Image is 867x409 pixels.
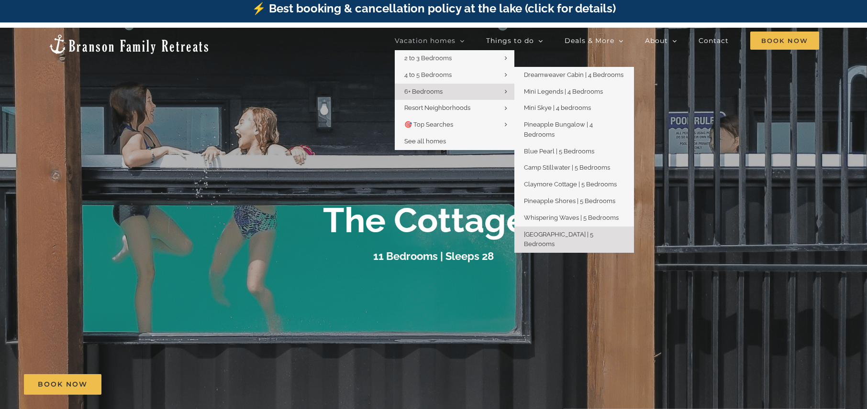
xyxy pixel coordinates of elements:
a: Claymore Cottage | 5 Bedrooms [514,176,634,193]
span: About [645,37,668,44]
a: Vacation homes [395,31,465,50]
span: Vacation homes [395,37,456,44]
a: Dreamweaver Cabin | 4 Bedrooms [514,67,634,84]
span: Contact [699,37,729,44]
span: 2 to 3 Bedrooms [404,54,452,62]
span: 4 to 5 Bedrooms [404,71,452,78]
span: 6+ Bedrooms [404,88,443,95]
a: Pineapple Bungalow | 4 Bedrooms [514,117,634,143]
span: Mini Skye | 4 bedrooms [524,104,591,111]
span: Blue Pearl | 5 Bedrooms [524,148,594,155]
h3: 11 Bedrooms | Sleeps 28 [373,250,494,262]
span: Deals & More [565,37,614,44]
span: Mini Legends | 4 Bedrooms [524,88,603,95]
a: See all homes [395,133,514,150]
span: 🎯 Top Searches [404,121,453,128]
a: Contact [699,31,729,50]
a: Mini Skye | 4 bedrooms [514,100,634,117]
a: Things to do [486,31,543,50]
a: Resort Neighborhoods [395,100,514,117]
a: About [645,31,677,50]
span: Book Now [38,380,88,388]
a: 4 to 5 Bedrooms [395,67,514,84]
a: Camp Stillwater | 5 Bedrooms [514,160,634,176]
a: Mini Legends | 4 Bedrooms [514,84,634,100]
span: Resort Neighborhoods [404,104,470,111]
span: Things to do [486,37,534,44]
a: Whispering Waves | 5 Bedrooms [514,210,634,226]
a: Deals & More [565,31,623,50]
span: Whispering Waves | 5 Bedrooms [524,214,619,221]
span: [GEOGRAPHIC_DATA] | 5 Bedrooms [524,231,593,248]
b: The Cottages [323,200,544,241]
a: 🎯 Top Searches [395,117,514,133]
a: ⚡️ Best booking & cancellation policy at the lake (click for details) [252,1,616,15]
span: Pineapple Shores | 5 Bedrooms [524,197,615,204]
span: Camp Stillwater | 5 Bedrooms [524,164,610,171]
span: Dreamweaver Cabin | 4 Bedrooms [524,71,623,78]
nav: Main Menu [395,31,819,50]
a: Blue Pearl | 5 Bedrooms [514,143,634,160]
span: Claymore Cottage | 5 Bedrooms [524,181,617,188]
span: Pineapple Bungalow | 4 Bedrooms [524,121,593,138]
a: 2 to 3 Bedrooms [395,50,514,67]
a: 6+ Bedrooms [395,84,514,100]
a: Pineapple Shores | 5 Bedrooms [514,193,634,210]
span: Book Now [750,32,819,50]
a: [GEOGRAPHIC_DATA] | 5 Bedrooms [514,226,634,253]
span: See all homes [404,138,446,145]
a: Book Now [24,374,101,395]
img: Branson Family Retreats Logo [48,33,210,55]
